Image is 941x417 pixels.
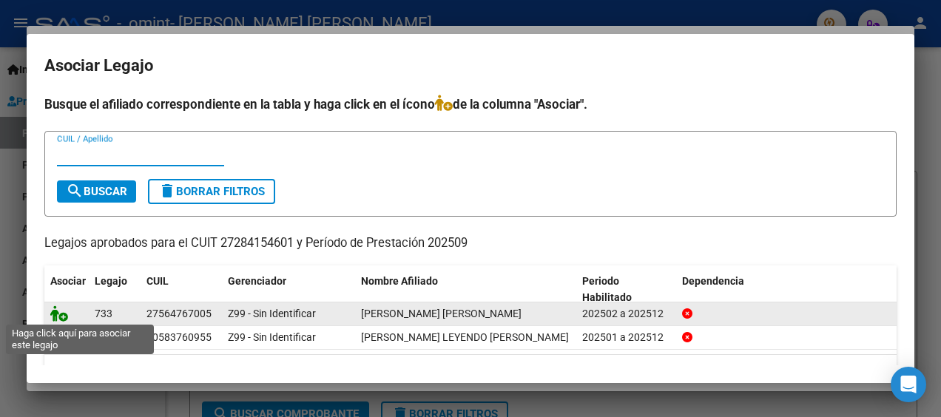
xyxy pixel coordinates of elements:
span: MIÑO WALPERT LEIA DAENERYS [361,308,522,319]
span: Borrar Filtros [158,185,265,198]
div: 202501 a 202512 [582,329,670,346]
button: Buscar [57,180,136,203]
p: Legajos aprobados para el CUIT 27284154601 y Período de Prestación 202509 [44,234,897,253]
span: CEVASCO LEYENDO OLIVER [361,331,569,343]
datatable-header-cell: Legajo [89,265,141,314]
datatable-header-cell: Dependencia [676,265,897,314]
span: Asociar [50,275,86,287]
mat-icon: search [66,182,84,200]
h4: Busque el afiliado correspondiente en la tabla y haga click en el ícono de la columna "Asociar". [44,95,897,114]
datatable-header-cell: Periodo Habilitado [576,265,676,314]
datatable-header-cell: Nombre Afiliado [355,265,576,314]
div: Open Intercom Messenger [891,367,926,402]
span: CUIL [146,275,169,287]
h2: Asociar Legajo [44,52,897,80]
div: 2 registros [44,355,897,392]
span: Buscar [66,185,127,198]
button: Borrar Filtros [148,179,275,204]
span: Z99 - Sin Identificar [228,331,316,343]
span: Periodo Habilitado [582,275,632,304]
span: Legajo [95,275,127,287]
datatable-header-cell: Gerenciador [222,265,355,314]
mat-icon: delete [158,182,176,200]
span: Gerenciador [228,275,286,287]
datatable-header-cell: CUIL [141,265,222,314]
span: Dependencia [682,275,744,287]
span: 733 [95,308,112,319]
div: 27564767005 [146,305,212,322]
span: Z99 - Sin Identificar [228,308,316,319]
div: 20583760955 [146,329,212,346]
span: Nombre Afiliado [361,275,438,287]
datatable-header-cell: Asociar [44,265,89,314]
span: 176 [95,331,112,343]
div: 202502 a 202512 [582,305,670,322]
